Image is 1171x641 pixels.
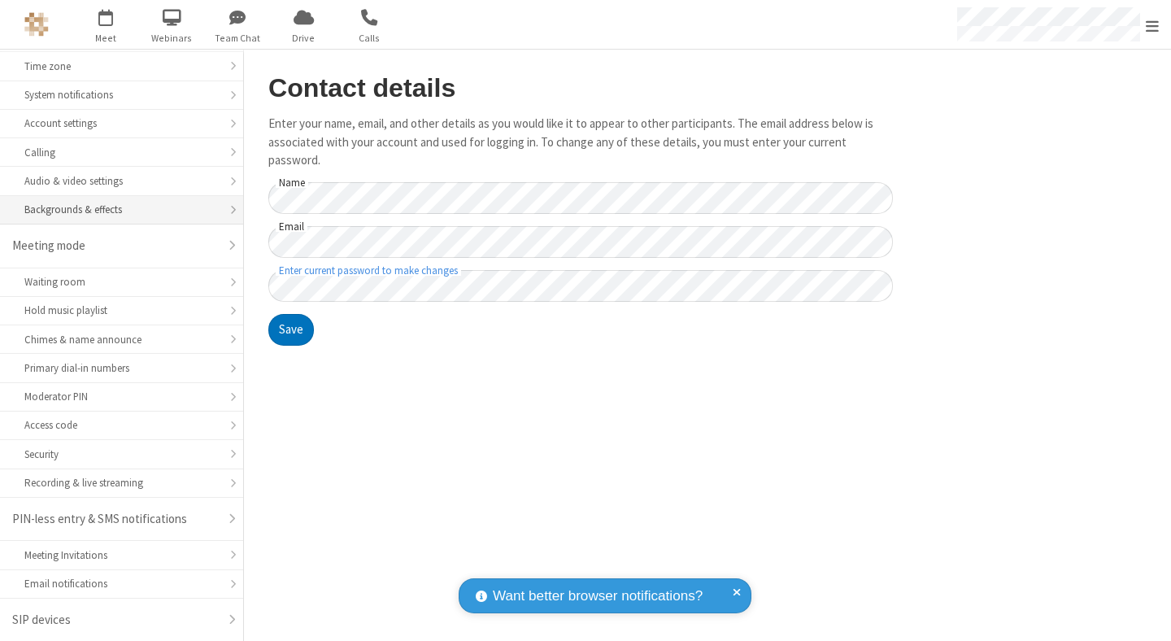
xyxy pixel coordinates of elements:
[268,270,893,302] input: Enter current password to make changes
[268,314,314,347] button: Save
[24,475,219,491] div: Recording & live streaming
[268,115,893,170] p: Enter your name, email, and other details as you would like it to appear to other participants. T...
[12,510,219,529] div: PIN-less entry & SMS notifications
[268,74,893,102] h2: Contact details
[24,173,219,189] div: Audio & video settings
[24,12,49,37] img: QA Selenium DO NOT DELETE OR CHANGE
[24,417,219,433] div: Access code
[24,576,219,591] div: Email notifications
[268,226,893,258] input: Email
[24,447,219,462] div: Security
[76,31,137,46] span: Meet
[24,116,219,131] div: Account settings
[24,59,219,74] div: Time zone
[141,31,202,46] span: Webinars
[24,303,219,318] div: Hold music playlist
[24,274,219,290] div: Waiting room
[12,237,219,255] div: Meeting mode
[24,202,219,217] div: Backgrounds & effects
[339,31,400,46] span: Calls
[24,145,219,160] div: Calling
[207,31,268,46] span: Team Chat
[24,87,219,102] div: System notifications
[493,586,703,607] span: Want better browser notifications?
[24,332,219,347] div: Chimes & name announce
[24,389,219,404] div: Moderator PIN
[24,360,219,376] div: Primary dial-in numbers
[12,611,219,630] div: SIP devices
[273,31,334,46] span: Drive
[268,182,893,214] input: Name
[24,547,219,563] div: Meeting Invitations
